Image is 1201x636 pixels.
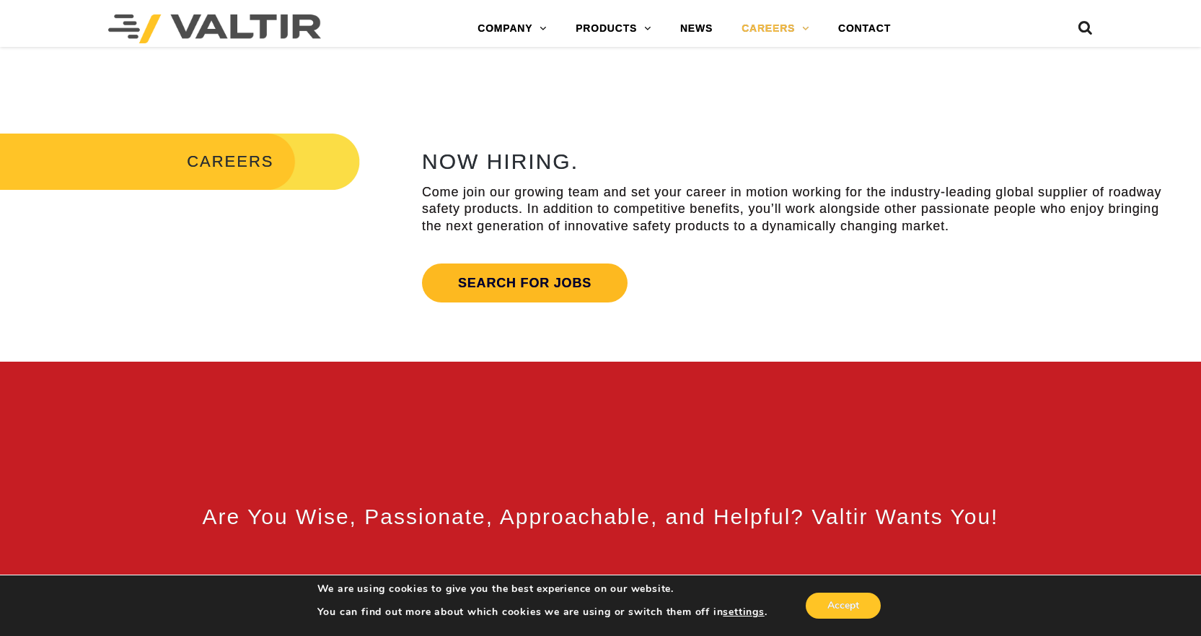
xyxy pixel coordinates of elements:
img: Valtir [108,14,321,43]
a: PRODUCTS [561,14,666,43]
button: Accept [806,593,881,619]
a: Search for jobs [422,263,628,302]
p: Come join our growing team and set your career in motion working for the industry-leading global ... [422,184,1162,235]
p: You can find out more about which cookies we are using or switch them off in . [317,606,767,619]
h2: NOW HIRING. [422,149,1162,173]
a: COMPANY [463,14,561,43]
button: settings [723,606,764,619]
span: Are You Wise, Passionate, Approachable, and Helpful? Valtir Wants You! [203,505,999,528]
a: CAREERS [727,14,824,43]
p: We are using cookies to give you the best experience on our website. [317,583,767,596]
a: CONTACT [824,14,905,43]
a: NEWS [666,14,727,43]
